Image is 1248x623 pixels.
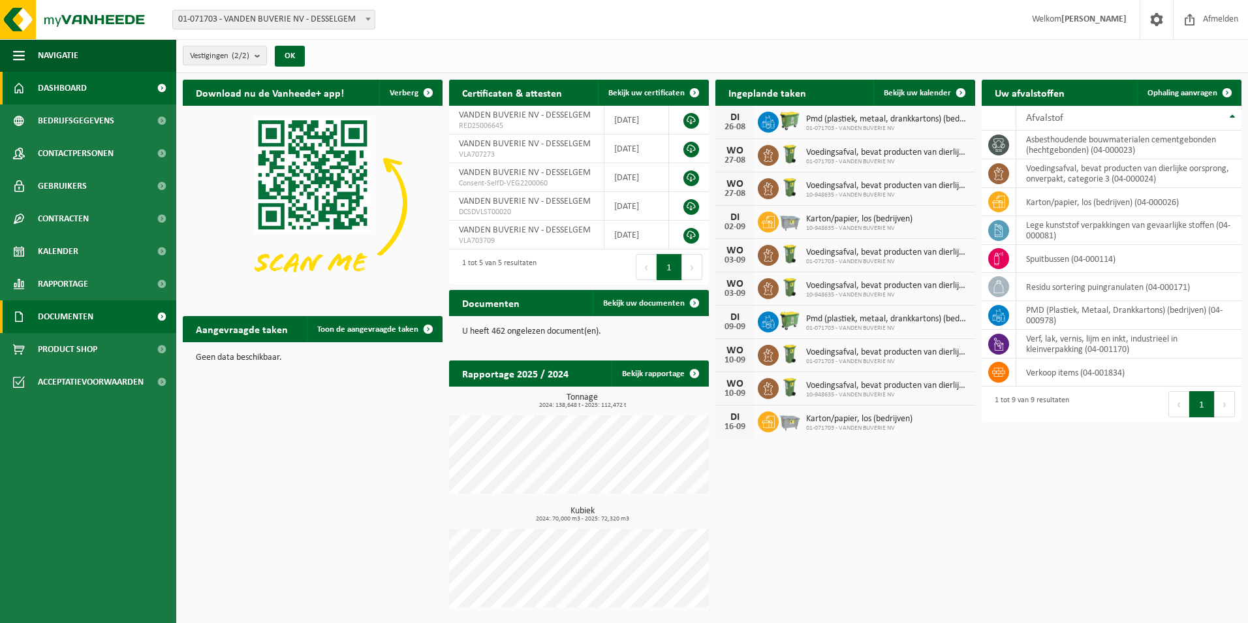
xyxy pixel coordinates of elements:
button: Previous [636,254,657,280]
div: DI [722,312,748,323]
td: PMD (Plastiek, Metaal, Drankkartons) (bedrijven) (04-000978) [1016,301,1241,330]
div: 03-09 [722,289,748,298]
td: asbesthoudende bouwmaterialen cementgebonden (hechtgebonden) (04-000023) [1016,131,1241,159]
span: Navigatie [38,39,78,72]
span: Bekijk uw documenten [603,299,685,308]
img: Download de VHEPlus App [183,106,443,301]
span: DCSDVLST00020 [459,207,594,217]
div: WO [722,345,748,356]
img: WB-0140-HPE-GN-50 [779,343,801,365]
span: Vestigingen [190,46,249,66]
td: verkoop items (04-001834) [1016,359,1241,387]
span: RED25006645 [459,121,594,131]
h3: Kubiek [456,507,709,522]
img: WB-0140-HPE-GN-50 [779,276,801,298]
div: 26-08 [722,123,748,132]
span: Karton/papier, los (bedrijven) [806,414,913,424]
span: VANDEN BUVERIE NV - DESSELGEM [459,197,591,206]
td: karton/papier, los (bedrijven) (04-000026) [1016,188,1241,216]
img: WB-0140-HPE-GN-50 [779,176,801,199]
div: WO [722,146,748,156]
count: (2/2) [232,52,249,60]
span: VANDEN BUVERIE NV - DESSELGEM [459,225,591,235]
h3: Tonnage [456,393,709,409]
button: 1 [657,254,682,280]
img: WB-2500-GAL-GY-01 [779,409,801,432]
span: Rapportage [38,268,88,300]
div: 10-09 [722,389,748,398]
div: DI [722,112,748,123]
p: U heeft 462 ongelezen document(en). [462,327,696,336]
div: DI [722,412,748,423]
div: 27-08 [722,156,748,165]
button: Verberg [379,80,441,106]
span: Verberg [390,89,418,97]
span: 01-071703 - VANDEN BUVERIE NV [806,258,969,266]
img: WB-0140-HPE-GN-50 [779,243,801,265]
span: Pmd (plastiek, metaal, drankkartons) (bedrijven) [806,114,969,125]
span: 10-948635 - VANDEN BUVERIE NV [806,225,913,232]
div: 02-09 [722,223,748,232]
img: WB-0140-HPE-GN-50 [779,376,801,398]
h2: Documenten [449,290,533,315]
span: Contactpersonen [38,137,114,170]
button: Previous [1168,391,1189,417]
td: [DATE] [604,192,669,221]
span: 2024: 70,000 m3 - 2025: 72,320 m3 [456,516,709,522]
div: WO [722,379,748,389]
td: lege kunststof verpakkingen van gevaarlijke stoffen (04-000081) [1016,216,1241,245]
div: 27-08 [722,189,748,199]
td: [DATE] [604,106,669,135]
span: Bekijk uw certificaten [608,89,685,97]
h2: Uw afvalstoffen [982,80,1078,105]
div: WO [722,179,748,189]
a: Bekijk uw kalender [873,80,974,106]
button: Next [682,254,702,280]
span: 01-071703 - VANDEN BUVERIE NV [806,158,969,166]
div: WO [722,279,748,289]
span: 01-071703 - VANDEN BUVERIE NV - DESSELGEM [172,10,375,29]
span: VLA707273 [459,150,594,160]
span: Ophaling aanvragen [1147,89,1217,97]
span: 01-071703 - VANDEN BUVERIE NV [806,358,969,366]
td: verf, lak, vernis, lijm en inkt, industrieel in kleinverpakking (04-001170) [1016,330,1241,359]
div: WO [722,246,748,256]
div: 16-09 [722,423,748,432]
span: Afvalstof [1026,113,1063,123]
span: Acceptatievoorwaarden [38,366,144,398]
span: Voedingsafval, bevat producten van dierlijke oorsprong, onverpakt, categorie 3 [806,381,969,391]
span: Voedingsafval, bevat producten van dierlijke oorsprong, onverpakt, categorie 3 [806,148,969,158]
span: 01-071703 - VANDEN BUVERIE NV - DESSELGEM [173,10,375,29]
span: Pmd (plastiek, metaal, drankkartons) (bedrijven) [806,314,969,325]
span: 10-948635 - VANDEN BUVERIE NV [806,191,969,199]
span: Contracten [38,202,89,235]
span: Bedrijfsgegevens [38,104,114,137]
span: VANDEN BUVERIE NV - DESSELGEM [459,110,591,120]
span: Bekijk uw kalender [884,89,951,97]
span: Voedingsafval, bevat producten van dierlijke oorsprong, onverpakt, categorie 3 [806,347,969,358]
h2: Certificaten & attesten [449,80,575,105]
span: Consent-SelfD-VEG2200060 [459,178,594,189]
span: 10-948635 - VANDEN BUVERIE NV [806,291,969,299]
h2: Rapportage 2025 / 2024 [449,360,582,386]
td: [DATE] [604,135,669,163]
td: voedingsafval, bevat producten van dierlijke oorsprong, onverpakt, categorie 3 (04-000024) [1016,159,1241,188]
span: 01-071703 - VANDEN BUVERIE NV [806,424,913,432]
a: Ophaling aanvragen [1137,80,1240,106]
h2: Aangevraagde taken [183,316,301,342]
img: WB-0140-HPE-GN-50 [779,143,801,165]
strong: [PERSON_NAME] [1061,14,1127,24]
span: Voedingsafval, bevat producten van dierlijke oorsprong, onverpakt, categorie 3 [806,248,969,258]
div: 09-09 [722,323,748,332]
span: 01-071703 - VANDEN BUVERIE NV [806,325,969,332]
button: OK [275,46,305,67]
img: WB-2500-GAL-GY-01 [779,210,801,232]
h2: Download nu de Vanheede+ app! [183,80,357,105]
span: Documenten [38,300,93,333]
h2: Ingeplande taken [715,80,819,105]
img: WB-0660-HPE-GN-50 [779,110,801,132]
span: VANDEN BUVERIE NV - DESSELGEM [459,168,591,178]
span: VLA703709 [459,236,594,246]
span: Gebruikers [38,170,87,202]
td: residu sortering puingranulaten (04-000171) [1016,273,1241,301]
